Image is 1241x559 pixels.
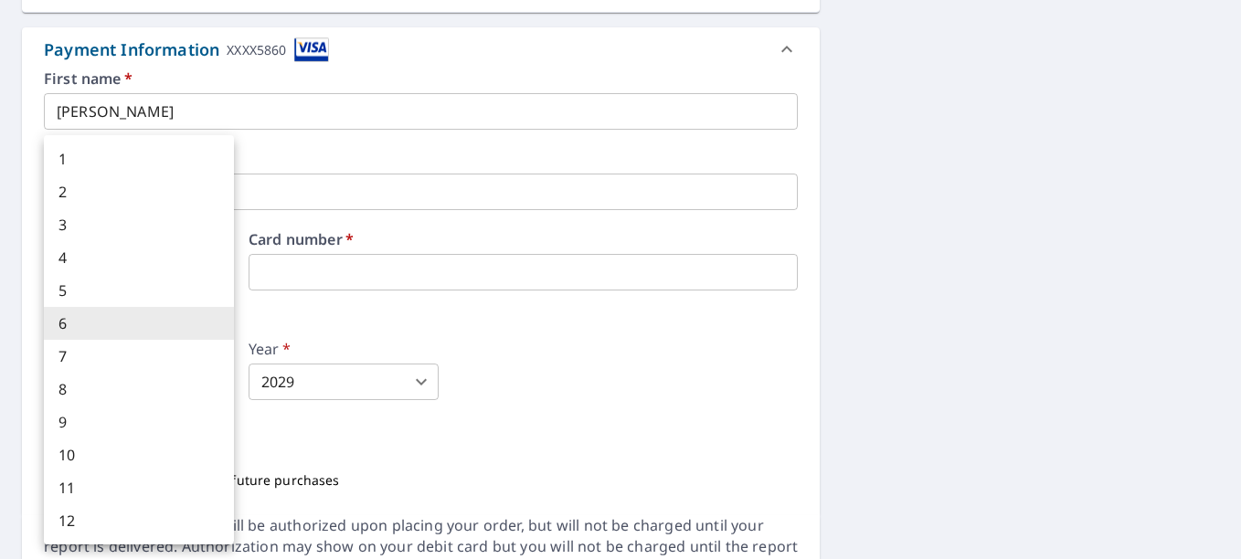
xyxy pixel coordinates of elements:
li: 11 [44,471,234,504]
li: 4 [44,241,234,274]
li: 10 [44,438,234,471]
li: 1 [44,142,234,175]
li: 2 [44,175,234,208]
li: 9 [44,406,234,438]
li: 5 [44,274,234,307]
li: 3 [44,208,234,241]
li: 7 [44,340,234,373]
li: 6 [44,307,234,340]
li: 12 [44,504,234,537]
li: 8 [44,373,234,406]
